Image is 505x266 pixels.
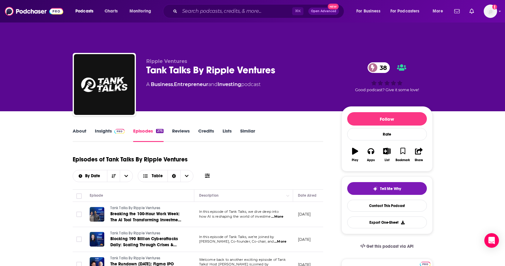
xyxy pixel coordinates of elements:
span: Toggle select row [76,212,82,217]
img: tell me why sparkle [373,186,378,191]
a: Get this podcast via API [355,239,419,254]
a: Entrepreneur [174,81,208,87]
button: open menu [120,170,133,182]
h2: Choose List sort [73,170,133,182]
span: Good podcast? Give it some love! [355,88,419,92]
span: Blocking 190 Billion Cyberattacks Daily: Scaling Through Crises & [PERSON_NAME] with [PERSON_NAME... [110,236,178,260]
div: 38Good podcast? Give it some love! [341,58,433,96]
span: ...More [274,239,286,244]
a: Investing [218,81,241,87]
img: User Profile [484,5,497,18]
a: Tank Talks By Ripple Ventures [110,231,183,236]
button: Bookmark [395,144,411,166]
div: List [385,158,389,162]
input: Search podcasts, credits, & more... [180,6,292,16]
button: open menu [125,6,159,16]
div: Bookmark [396,158,410,162]
span: and [208,81,218,87]
h1: Episodes of Tank Talks By Ripple Ventures [73,156,188,163]
div: Share [415,158,423,162]
a: Episodes275 [133,128,163,142]
a: Similar [240,128,255,142]
div: Description [199,192,219,199]
img: Podchaser Pro [114,129,125,134]
span: [PERSON_NAME], Co-founder, Co-chair, and [199,239,274,244]
button: List [379,144,395,166]
div: Rate [347,128,427,140]
div: Play [352,158,358,162]
span: For Business [356,7,380,16]
span: Podcasts [75,7,93,16]
span: Tank Talks By Ripple Ventures [110,206,161,210]
img: Podchaser - Follow, Share and Rate Podcasts [5,5,63,17]
button: open menu [73,174,107,178]
span: Tell Me Why [380,186,401,191]
span: In this episode of Tank Talks, we’re joined by [199,235,274,239]
span: Open Advanced [311,10,336,13]
div: Episode [90,192,103,199]
svg: Add a profile image [492,5,497,9]
span: Toggle select row [76,237,82,242]
button: Choose View [138,170,193,182]
a: Tank Talks By Ripple Ventures [110,256,183,261]
a: InsightsPodchaser Pro [95,128,125,142]
span: how AI is reshaping the world of investme [199,214,271,219]
div: Apps [367,158,375,162]
button: Show profile menu [484,5,497,18]
button: Follow [347,112,427,126]
p: [DATE] [298,212,311,217]
span: Welcome back to another exciting episode of Tank [199,257,286,262]
span: Charts [105,7,118,16]
a: Business [151,81,173,87]
a: Credits [198,128,214,142]
div: A podcast [146,81,261,88]
span: More [433,7,443,16]
span: 38 [374,62,390,73]
span: Tank Talks By Ripple Ventures [110,231,161,235]
button: open menu [352,6,388,16]
span: Breaking the 100-Hour Work Week: The AI Tool Transforming Investment Banking with [PERSON_NAME] a... [110,211,182,235]
div: Open Intercom Messenger [484,233,499,248]
div: Date Aired [298,192,316,199]
span: Table [152,174,163,178]
button: open menu [428,6,451,16]
span: , [173,81,174,87]
button: open menu [386,6,428,16]
a: About [73,128,86,142]
button: Column Actions [284,192,292,199]
span: Ripple Ventures [146,58,187,64]
button: Apps [363,144,379,166]
span: Monitoring [130,7,151,16]
a: Lists [223,128,232,142]
span: New [328,4,339,9]
div: Search podcasts, credits, & more... [169,4,350,18]
a: 38 [368,62,390,73]
span: In this episode of Tank Talks, we dive deep into [199,209,279,214]
a: Blocking 190 Billion Cyberattacks Daily: Scaling Through Crises & [PERSON_NAME] with [PERSON_NAME... [110,236,183,248]
div: 275 [156,129,163,133]
p: [DATE] [298,237,311,242]
button: Export One-Sheet [347,216,427,228]
a: Charts [101,6,121,16]
a: Tank Talks By Ripple Ventures [110,206,183,211]
span: Tank Talks By Ripple Ventures [110,256,161,260]
span: ...More [271,214,283,219]
button: open menu [71,6,101,16]
a: Breaking the 100-Hour Work Week: The AI Tool Transforming Investment Banking with [PERSON_NAME] a... [110,211,183,223]
div: Sort Direction [168,170,180,182]
span: Logged in as creseburg [484,5,497,18]
button: Share [411,144,427,166]
span: For Podcasters [390,7,420,16]
button: tell me why sparkleTell Me Why [347,182,427,195]
a: Show notifications dropdown [452,6,462,16]
a: Reviews [172,128,190,142]
button: Sort Direction [107,170,120,182]
span: By Date [85,174,102,178]
button: Open AdvancedNew [308,8,339,15]
a: Show notifications dropdown [467,6,476,16]
span: ⌘ K [292,7,303,15]
a: Contact This Podcast [347,200,427,212]
span: Get this podcast via API [366,244,413,249]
